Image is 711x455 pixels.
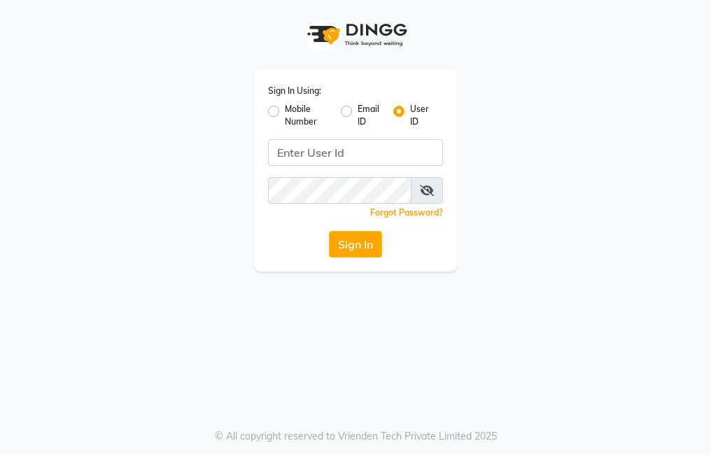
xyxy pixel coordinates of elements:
[329,231,382,258] button: Sign In
[410,103,432,128] label: User ID
[268,139,443,166] input: Username
[370,207,443,218] a: Forgot Password?
[358,103,381,128] label: Email ID
[285,103,330,128] label: Mobile Number
[300,14,411,55] img: logo1.svg
[268,177,411,204] input: Username
[268,85,321,97] label: Sign In Using:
